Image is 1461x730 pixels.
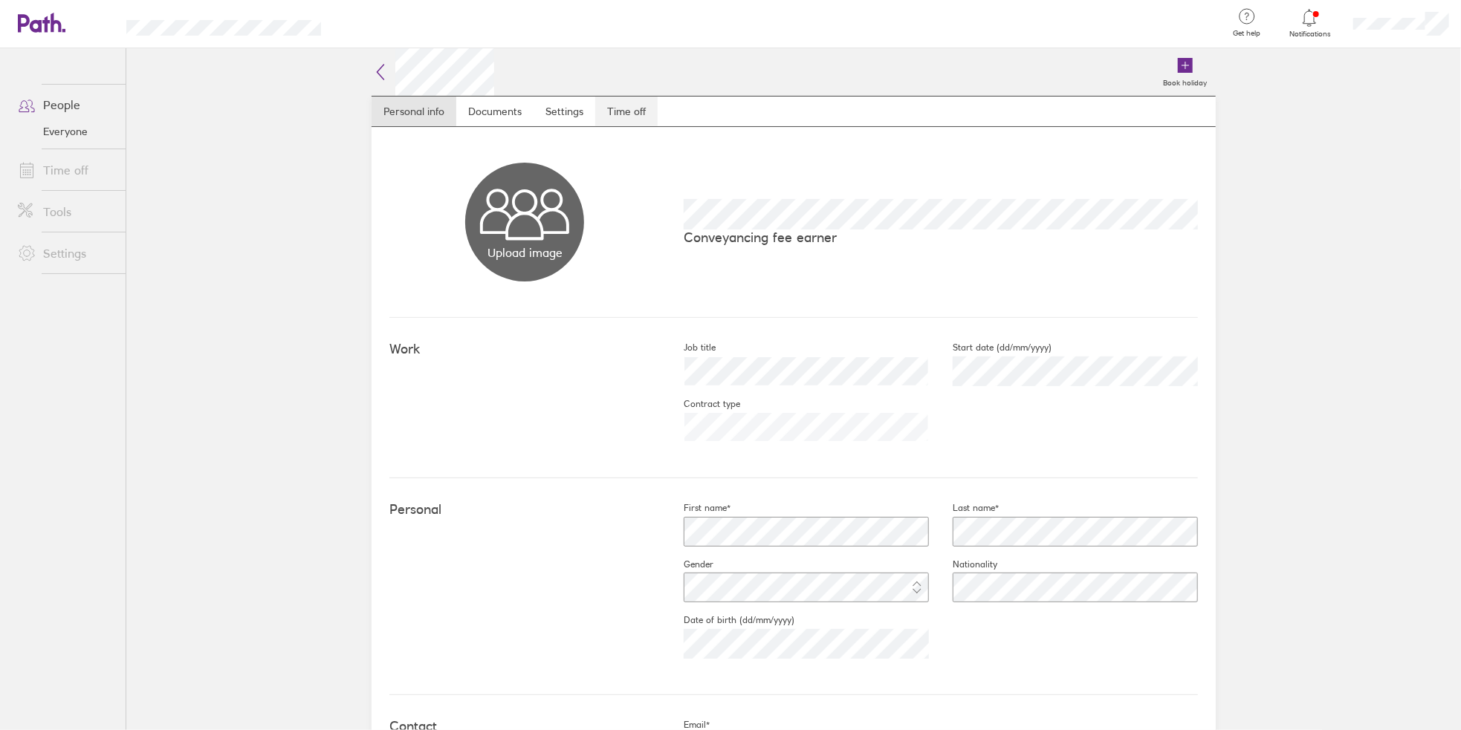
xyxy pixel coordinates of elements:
[684,229,1198,245] p: Conveyancing fee earner
[6,155,126,185] a: Time off
[6,120,126,143] a: Everyone
[1286,7,1334,39] a: Notifications
[929,558,997,570] label: Nationality
[1222,29,1271,38] span: Get help
[660,558,713,570] label: Gender
[929,502,999,514] label: Last name*
[660,614,794,626] label: Date of birth (dd/mm/yyyy)
[595,97,658,126] a: Time off
[1286,30,1334,39] span: Notifications
[389,502,660,518] h4: Personal
[660,502,730,514] label: First name*
[660,342,716,353] label: Job title
[1154,48,1216,96] a: Book holiday
[929,342,1052,353] label: Start date (dd/mm/yyyy)
[6,238,126,268] a: Settings
[456,97,534,126] a: Documents
[389,342,660,357] h4: Work
[372,97,456,126] a: Personal info
[534,97,595,126] a: Settings
[660,398,740,410] label: Contract type
[6,197,126,227] a: Tools
[1154,74,1216,88] label: Book holiday
[6,90,126,120] a: People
